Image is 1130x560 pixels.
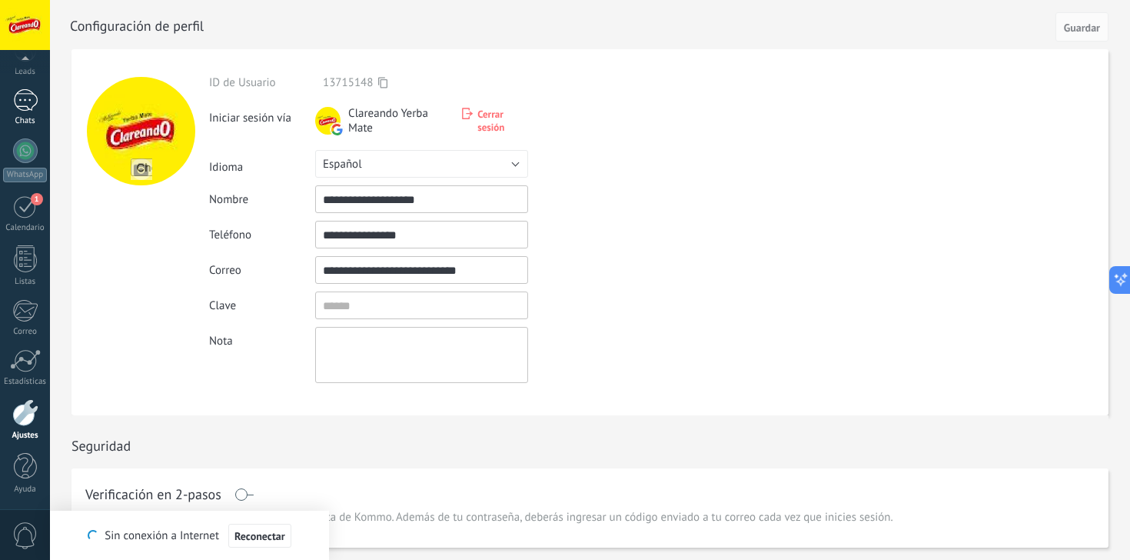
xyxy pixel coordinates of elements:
div: Nombre [209,192,315,207]
button: Guardar [1055,12,1108,42]
span: Reconectar [234,531,285,542]
span: Clareando Yerba Mate [348,106,447,135]
button: Español [315,150,528,178]
div: Sin conexión a Internet [88,523,291,548]
div: Correo [209,263,315,278]
div: Calendario [3,223,48,233]
h1: Verificación en 2-pasos [85,488,221,501]
div: Teléfono [209,228,315,242]
div: Clave [209,298,315,313]
span: 13715148 [323,75,373,90]
div: WhatsApp [3,168,47,182]
span: Cerrar sesión [477,108,528,134]
span: Guardar [1064,22,1100,33]
div: Listas [3,277,48,287]
div: Correo [3,327,48,337]
div: Estadísticas [3,377,48,387]
button: Reconectar [228,524,291,548]
div: Ajustes [3,431,48,441]
span: Añade una capa adicional de seguridad a tu cuenta de Kommo. Además de tu contraseña, deberás ingr... [85,510,893,525]
div: Idioma [209,154,315,175]
div: ID de Usuario [209,75,315,90]
h1: Seguridad [71,437,131,455]
div: Nota [209,327,315,348]
div: Ayuda [3,485,48,495]
div: Iniciar sesión vía [209,105,315,125]
div: Chats [3,116,48,126]
span: Español [323,157,362,172]
span: 1 [31,193,43,205]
